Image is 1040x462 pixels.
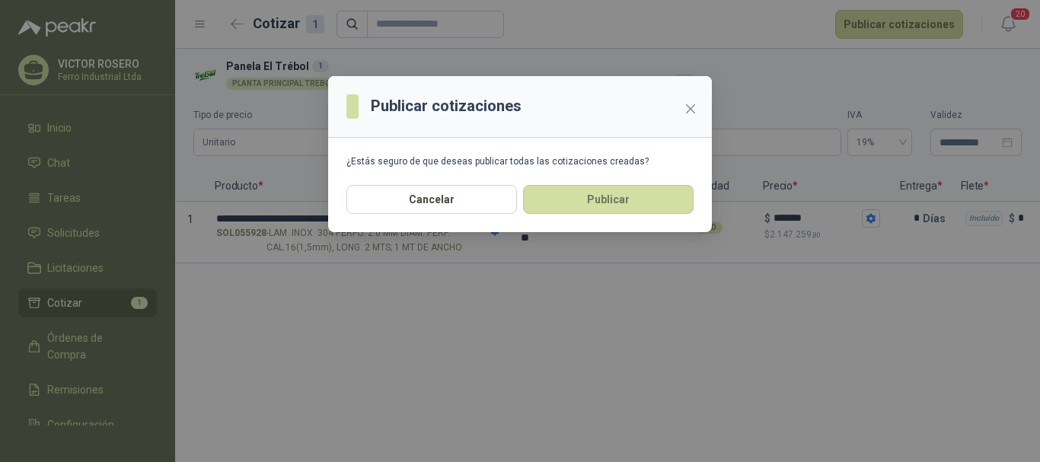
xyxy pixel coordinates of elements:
[678,97,703,121] button: Close
[523,185,694,214] button: Publicar
[371,94,522,118] h3: Publicar cotizaciones
[346,156,694,167] div: ¿Estás seguro de que deseas publicar todas las cotizaciones creadas?
[346,185,517,214] button: Cancelar
[684,103,697,115] span: close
